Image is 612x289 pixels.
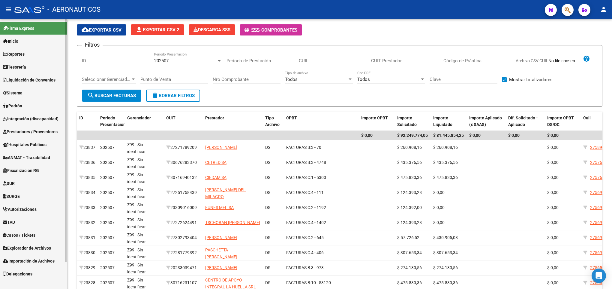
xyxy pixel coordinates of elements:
[265,190,270,195] span: DS
[3,77,55,83] span: Liquidación de Convenios
[5,6,12,13] mat-icon: menu
[433,145,458,150] span: $ 260.908,16
[3,64,26,70] span: Tesorería
[547,265,559,270] span: $ 0,00
[547,190,559,195] span: $ 0,00
[79,204,95,211] div: 23833
[205,175,226,180] span: CIEDAM SA
[154,58,169,63] span: 202507
[47,3,100,16] span: - AERONAUTICOS
[189,24,235,35] app-download-masive: Descarga masiva de comprobantes (adjuntos)
[100,265,115,270] span: 202507
[286,264,356,271] div: 3 - 973
[125,112,164,138] datatable-header-cell: Gerenciador
[397,160,422,165] span: $ 435.376,56
[3,141,46,148] span: Hospitales Públicos
[3,154,50,161] span: ANMAT - Trazabilidad
[433,265,458,270] span: $ 274.130,56
[77,112,98,138] datatable-header-cell: ID
[205,145,237,150] span: [PERSON_NAME]
[286,280,311,285] span: FACTURAS B:
[433,205,445,210] span: $ 0,00
[397,190,422,195] span: $ 124.393,28
[203,112,263,138] datatable-header-cell: Prestador
[127,187,146,199] span: Z99 - Sin identificar
[516,58,548,63] span: Archivo CSV CUIL
[397,265,422,270] span: $ 274.130,56
[79,115,83,120] span: ID
[286,159,356,166] div: 3 - 4748
[286,249,356,256] div: 4 - 406
[397,220,422,225] span: $ 124.393,28
[100,115,126,127] span: Período Presentación
[506,112,545,138] datatable-header-cell: Dif. Solicitado - Aplicado
[265,115,280,127] span: Tipo Archivo
[265,280,270,285] span: DS
[547,145,559,150] span: $ 0,00
[100,235,115,240] span: 202507
[127,263,146,274] span: Z99 - Sin identificar
[79,159,95,166] div: 23836
[547,175,559,180] span: $ 0,00
[82,41,103,49] h3: Filtros
[397,235,419,240] span: $ 57.726,52
[286,220,311,225] span: FACTURAS C:
[509,76,553,83] span: Mostrar totalizadores
[547,133,559,138] span: $ 0,00
[205,265,237,270] span: [PERSON_NAME]
[261,27,297,33] span: Comprobantes
[433,250,458,255] span: $ 307.653,34
[244,27,261,33] span: -
[240,24,302,35] button: -Comprobantes
[431,112,467,138] datatable-header-cell: Importe Liquidado
[397,145,422,150] span: $ 260.908,16
[583,55,590,62] mat-icon: help
[469,133,481,138] span: $ 0,00
[547,280,559,285] span: $ 0,00
[151,92,159,99] mat-icon: delete
[100,205,115,210] span: 202507
[3,167,39,174] span: Fiscalización RG
[265,175,270,180] span: DS
[263,112,284,138] datatable-header-cell: Tipo Archivo
[136,27,179,32] span: Exportar CSV 2
[3,258,55,264] span: Importación de Archivos
[166,189,200,196] div: 27251758439
[265,235,270,240] span: DS
[127,247,146,259] span: Z99 - Sin identificar
[547,205,559,210] span: $ 0,00
[286,219,356,226] div: 4 - 1402
[127,142,146,154] span: Z99 - Sin identificar
[100,250,115,255] span: 202507
[547,160,559,165] span: $ 0,00
[3,115,58,122] span: Integración (discapacidad)
[98,112,125,138] datatable-header-cell: Período Presentación
[265,250,270,255] span: DS
[100,190,115,195] span: 202507
[508,115,538,127] span: Dif. Solicitado - Aplicado
[286,160,311,165] span: FACTURAS B:
[79,174,95,181] div: 23835
[79,249,95,256] div: 23830
[286,205,311,210] span: FACTURAS C:
[127,115,151,120] span: Gerenciador
[3,245,51,251] span: Explorador de Archivos
[79,144,95,151] div: 23837
[205,247,237,259] span: PASCHETTA [PERSON_NAME]
[166,115,175,120] span: CUIT
[265,145,270,150] span: DS
[286,175,311,180] span: FACTURAS C:
[100,160,115,165] span: 202507
[286,190,311,195] span: FACTURAS C:
[3,180,15,187] span: SUR
[433,220,445,225] span: $ 0,00
[265,160,270,165] span: DS
[265,205,270,210] span: DS
[146,90,200,102] button: Borrar Filtros
[205,115,224,120] span: Prestador
[547,250,559,255] span: $ 0,00
[286,235,311,240] span: FACTURAS C:
[166,159,200,166] div: 30676283370
[286,204,356,211] div: 2 - 1192
[127,232,146,244] span: Z99 - Sin identificar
